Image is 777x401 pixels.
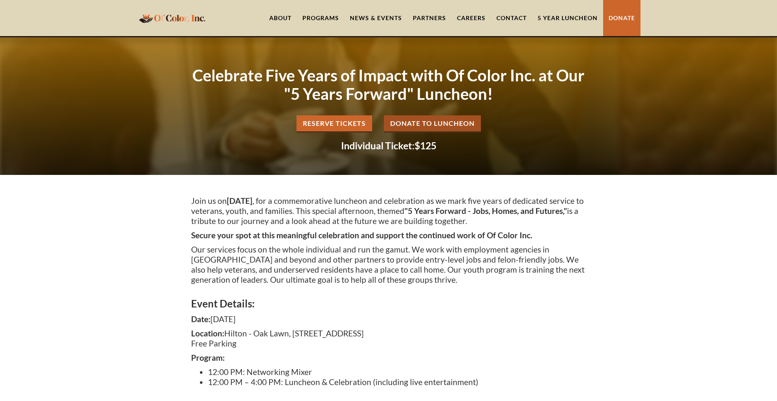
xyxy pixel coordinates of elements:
[191,297,255,310] strong: Event Details:
[191,314,586,324] p: [DATE]
[302,14,339,22] div: Programs
[191,328,586,349] p: Hilton - Oak Lawn, [STREET_ADDRESS] Free Parking
[297,115,372,133] a: Reserve Tickets
[191,141,586,151] h2: $125
[191,328,224,338] strong: Location:
[227,196,252,206] strong: [DATE]
[191,245,586,285] p: Our services focus on the whole individual and run the gamut. We work with employment agencies in...
[341,140,415,151] strong: Individual Ticket:
[191,314,210,324] strong: Date:
[384,115,481,133] a: Donate to Luncheon
[404,206,567,216] strong: "5 Years Forward - Jobs, Homes, and Futures,"
[191,196,586,226] p: Join us on , for a commemorative luncheon and celebration as we mark five years of dedicated serv...
[191,230,532,240] strong: Secure your spot at this meaningful celebration and support the continued work of Of Color Inc.
[208,367,586,377] li: 12:00 PM: Networking Mixer
[191,353,225,362] strong: Program:
[192,65,585,103] strong: Celebrate Five Years of Impact with Of Color Inc. at Our "5 Years Forward" Luncheon!
[208,377,586,387] li: 12:00 PM – 4:00 PM: Luncheon & Celebration (including live entertainment)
